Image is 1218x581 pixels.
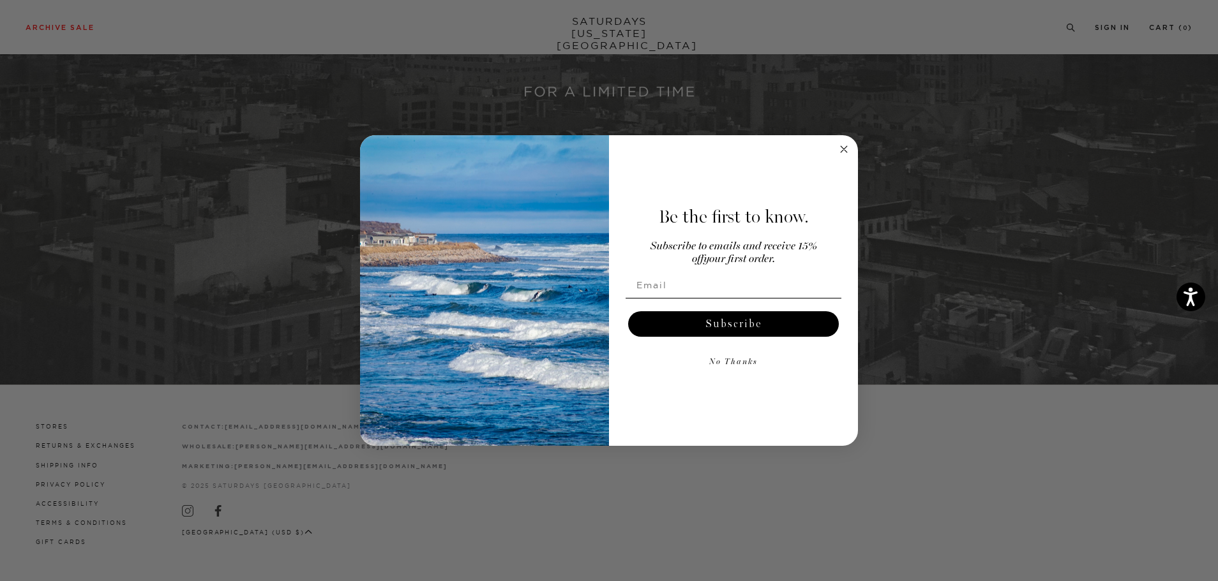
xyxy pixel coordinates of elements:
[650,241,817,252] span: Subscribe to emails and receive 15%
[626,272,841,298] input: Email
[703,254,775,265] span: your first order.
[360,135,609,446] img: 125c788d-000d-4f3e-b05a-1b92b2a23ec9.jpeg
[626,298,841,298] img: underline
[628,311,839,337] button: Subscribe
[836,142,852,157] button: Close dialog
[626,349,841,375] button: No Thanks
[692,254,703,265] span: off
[659,206,809,228] span: Be the first to know.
